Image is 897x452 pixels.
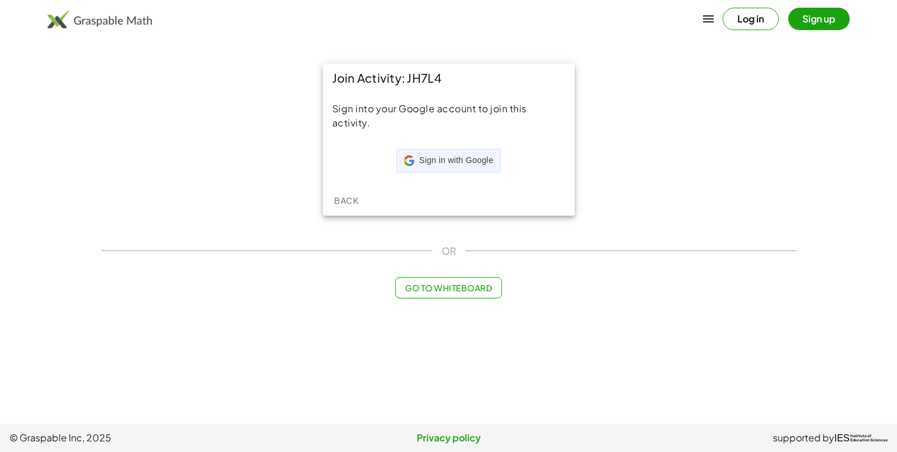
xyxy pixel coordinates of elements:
[332,102,565,130] div: Sign into your Google account to join this activity.
[442,244,456,258] span: OR
[419,155,493,167] span: Sign in with Google
[723,8,779,30] button: Log in
[395,277,502,298] button: Go to Whiteboard
[334,195,358,206] span: Back
[9,431,302,445] span: © Graspable Inc, 2025
[396,149,501,173] div: Sign in with Google
[834,433,850,444] span: IES
[323,64,575,92] div: Join Activity: JH7L4
[773,431,834,445] span: supported by
[302,431,595,445] a: Privacy policy
[834,431,888,445] a: IESInstitute ofEducation Sciences
[850,434,888,443] span: Institute of Education Sciences
[788,8,850,30] button: Sign up
[328,190,365,211] button: Back
[405,282,492,293] span: Go to Whiteboard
